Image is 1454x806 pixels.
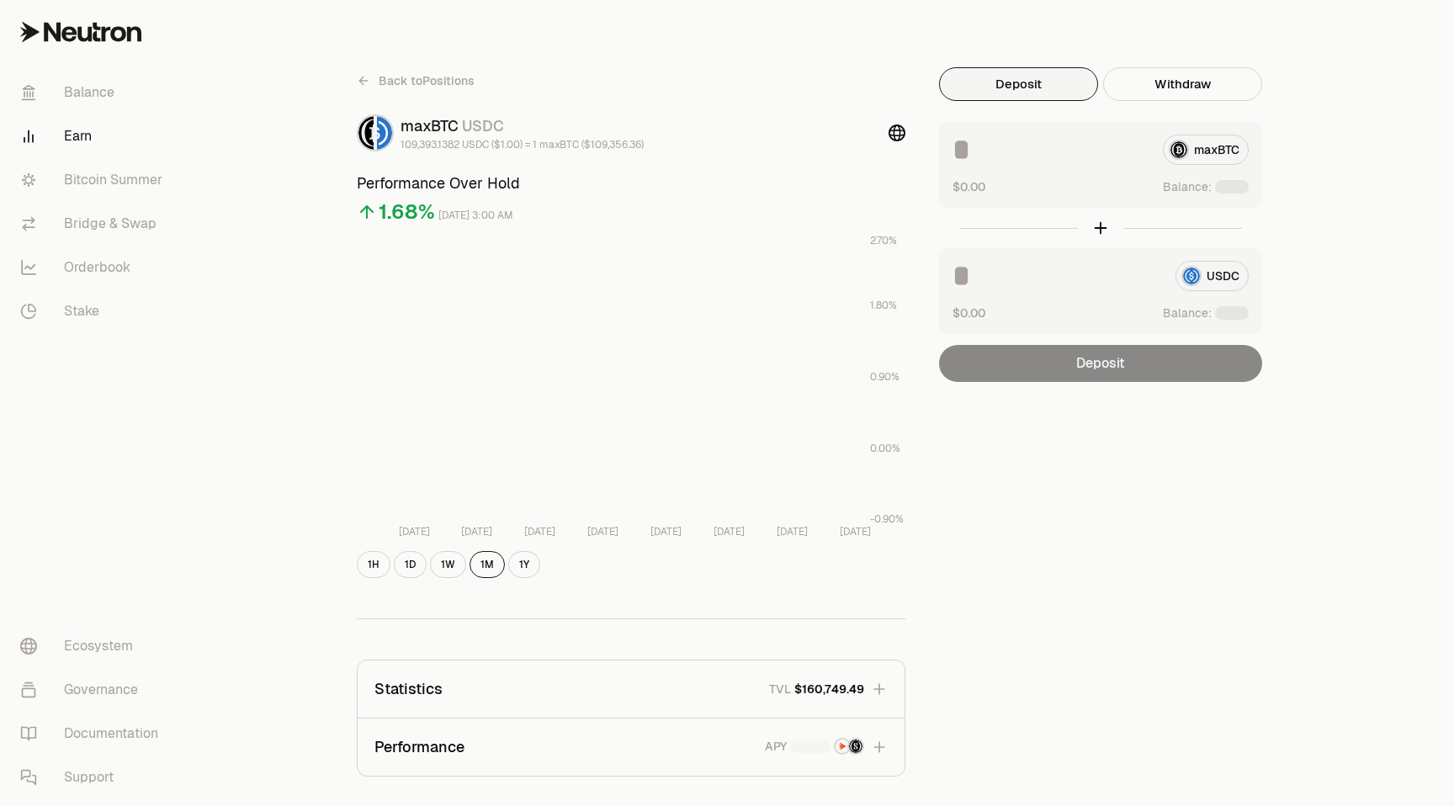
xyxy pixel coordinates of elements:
div: 109,393.1382 USDC ($1.00) = 1 maxBTC ($109,356.36) [401,138,644,151]
button: StatisticsTVL$160,749.49 [358,660,905,718]
tspan: [DATE] [399,525,430,538]
a: Earn [7,114,182,158]
div: 1.68% [379,199,435,225]
p: Performance [374,735,464,759]
a: Balance [7,71,182,114]
tspan: [DATE] [587,525,618,538]
div: maxBTC [401,114,644,138]
img: USDC Logo [377,116,392,150]
tspan: 2.70% [870,234,897,247]
a: Back toPositions [357,67,475,94]
tspan: [DATE] [840,525,871,538]
button: 1M [470,551,505,578]
button: Withdraw [1103,67,1262,101]
button: 1W [430,551,466,578]
p: TVL [769,681,791,697]
a: Bitcoin Summer [7,158,182,202]
a: Orderbook [7,246,182,289]
span: USDC [462,116,504,135]
p: APY [765,738,787,757]
button: NTRNStructured Points [790,738,864,755]
tspan: -0.90% [870,512,904,526]
img: NTRN [836,740,849,753]
img: maxBTC Logo [358,116,374,150]
span: $160,749.49 [794,681,864,697]
tspan: [DATE] [777,525,808,538]
a: Documentation [7,712,182,756]
button: Deposit [939,67,1098,101]
a: Governance [7,668,182,712]
tspan: [DATE] [650,525,682,538]
img: Structured Points [849,740,862,753]
tspan: 0.00% [870,442,900,455]
h3: Performance Over Hold [357,172,905,195]
tspan: [DATE] [714,525,745,538]
div: [DATE] 3:00 AM [438,206,513,225]
a: Support [7,756,182,799]
span: Balance: [1163,305,1212,321]
button: PerformanceAPYNTRNStructured Points [358,719,905,776]
a: Bridge & Swap [7,202,182,246]
tspan: [DATE] [461,525,492,538]
button: 1D [394,551,427,578]
tspan: 0.90% [870,370,899,384]
a: Ecosystem [7,624,182,668]
button: 1H [357,551,390,578]
a: Stake [7,289,182,333]
tspan: [DATE] [524,525,555,538]
button: $0.00 [953,178,985,195]
button: $0.00 [953,305,985,321]
span: Back to Positions [379,72,475,89]
span: Balance: [1163,178,1212,195]
button: 1Y [508,551,540,578]
tspan: 1.80% [870,299,897,312]
p: Statistics [374,677,443,701]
